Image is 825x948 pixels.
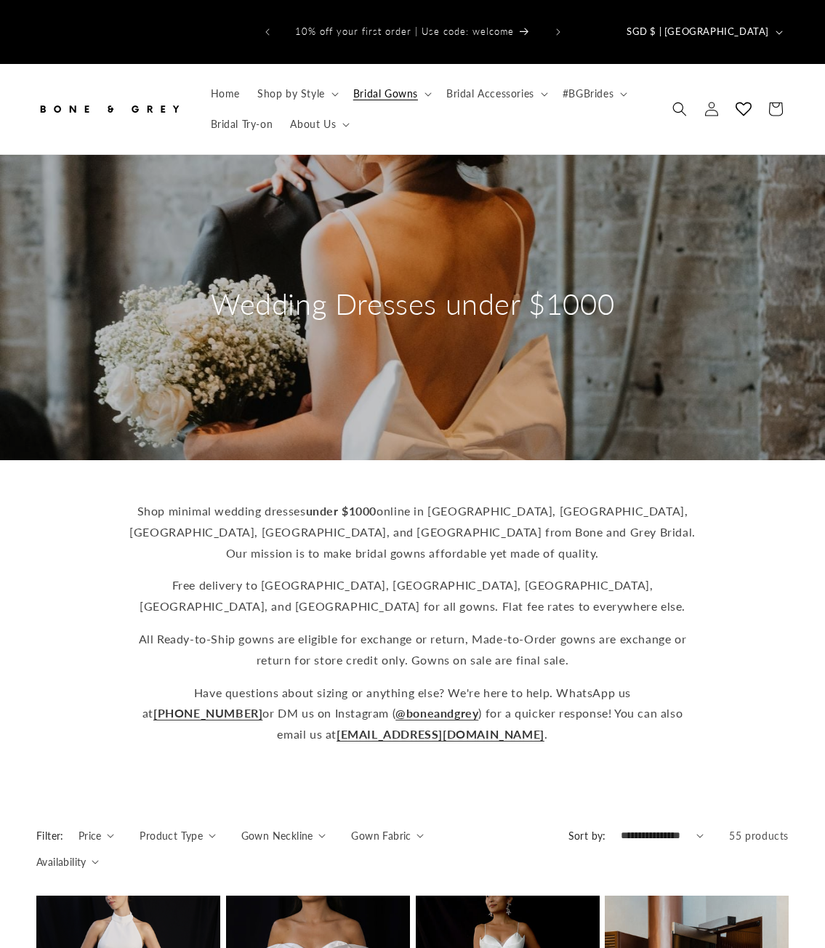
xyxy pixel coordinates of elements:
[36,828,64,843] h2: Filter:
[211,285,614,323] h2: Wedding Dresses under $1000
[568,829,606,842] label: Sort by:
[129,629,696,671] p: All Ready-to-Ship gowns are eligible for exchange or return, Made-to-Order gowns are exchange or ...
[351,828,424,843] summary: Gown Fabric (0 selected)
[395,706,478,720] a: @boneandgrey
[337,727,544,741] a: [EMAIL_ADDRESS][DOMAIN_NAME]
[627,25,769,39] span: SGD $ | [GEOGRAPHIC_DATA]
[345,79,438,109] summary: Bridal Gowns
[129,501,696,563] p: Shop minimal wedding dresses online in [GEOGRAPHIC_DATA], [GEOGRAPHIC_DATA], [GEOGRAPHIC_DATA], [...
[295,25,514,37] span: 10% off your first order | Use code: welcome
[249,79,345,109] summary: Shop by Style
[36,93,182,125] img: Bone and Grey Bridal
[353,87,418,100] span: Bridal Gowns
[153,706,262,720] a: [PHONE_NUMBER]
[211,118,273,131] span: Bridal Try-on
[438,79,554,109] summary: Bridal Accessories
[351,828,411,843] span: Gown Fabric
[36,854,99,869] summary: Availability (0 selected)
[257,87,325,100] span: Shop by Style
[729,829,789,842] span: 55 products
[446,87,534,100] span: Bridal Accessories
[129,683,696,745] p: Have questions about sizing or anything else? We're here to help. WhatsApp us at or DM us on Inst...
[129,575,696,617] p: Free delivery to [GEOGRAPHIC_DATA], [GEOGRAPHIC_DATA], [GEOGRAPHIC_DATA], [GEOGRAPHIC_DATA], and ...
[202,79,249,109] a: Home
[140,828,203,843] span: Product Type
[281,109,355,140] summary: About Us
[79,828,115,843] summary: Price
[36,854,86,869] span: Availability
[554,79,633,109] summary: #BGBrides
[140,828,215,843] summary: Product Type (0 selected)
[31,87,188,130] a: Bone and Grey Bridal
[618,18,789,46] button: SGD $ | [GEOGRAPHIC_DATA]
[563,87,613,100] span: #BGBrides
[290,118,336,131] span: About Us
[202,109,282,140] a: Bridal Try-on
[306,504,377,518] strong: under $1000
[241,828,326,843] summary: Gown Neckline (0 selected)
[241,828,313,843] span: Gown Neckline
[211,87,240,100] span: Home
[664,93,696,125] summary: Search
[251,18,283,46] button: Previous announcement
[79,828,102,843] span: Price
[542,18,574,46] button: Next announcement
